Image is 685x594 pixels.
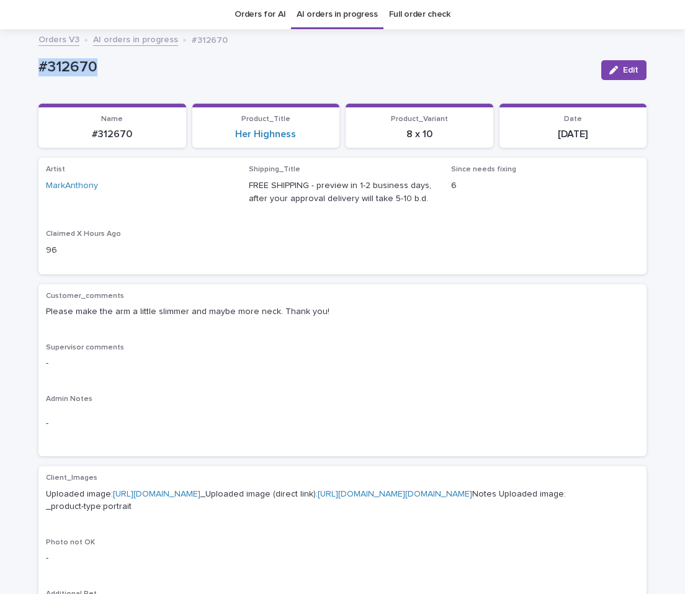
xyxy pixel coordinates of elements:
[241,115,290,123] span: Product_Title
[38,58,591,76] p: #312670
[46,230,121,238] span: Claimed X Hours Ago
[46,395,92,403] span: Admin Notes
[46,357,639,370] p: -
[249,179,437,205] p: FREE SHIPPING - preview in 1-2 business days, after your approval delivery will take 5-10 b.d.
[318,490,472,498] a: [URL][DOMAIN_NAME][DOMAIN_NAME]
[564,115,582,123] span: Date
[46,474,97,482] span: Client_Images
[353,128,486,140] p: 8 x 10
[46,166,65,173] span: Artist
[46,292,124,300] span: Customer_comments
[38,32,79,46] a: Orders V3
[46,179,98,192] a: MarkAnthony
[601,60,647,80] button: Edit
[46,552,639,565] p: -
[192,32,228,46] p: #312670
[451,166,516,173] span: Since needs fixing
[391,115,448,123] span: Product_Variant
[451,179,639,192] p: 6
[46,539,95,546] span: Photo not OK
[46,344,124,351] span: Supervisor comments
[113,490,200,498] a: [URL][DOMAIN_NAME]
[46,488,639,514] p: Uploaded image: _Uploaded image (direct link): Notes Uploaded image: _product-type:portrait
[93,32,178,46] a: AI orders in progress
[623,66,638,74] span: Edit
[101,115,123,123] span: Name
[507,128,640,140] p: [DATE]
[235,128,296,140] a: Her Highness
[249,166,300,173] span: Shipping_Title
[46,128,179,140] p: #312670
[46,417,639,430] p: -
[46,305,639,318] p: Please make the arm a little slimmer and maybe more neck. Thank you!
[46,244,234,257] p: 96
